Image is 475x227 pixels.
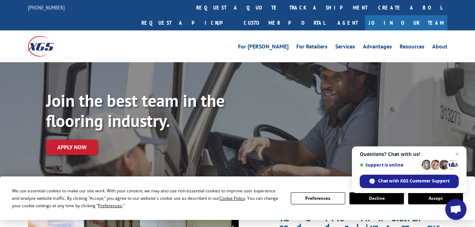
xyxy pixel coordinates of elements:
[330,15,365,30] a: Agent
[360,162,419,168] span: Support is online
[378,178,450,184] span: Chat with XGS Customer Support
[296,44,328,52] a: For Retailers
[360,151,459,157] span: Questions? Chat with us!
[98,203,122,209] span: Preferences
[453,150,461,158] span: Close chat
[335,44,355,52] a: Services
[363,44,392,52] a: Advantages
[238,44,289,52] a: For [PERSON_NAME]
[28,4,65,11] a: [PHONE_NUMBER]
[349,192,404,204] button: Decline
[408,192,463,204] button: Accept
[136,15,238,30] a: Request a pickup
[445,199,467,220] div: Open chat
[432,44,447,52] a: About
[360,175,459,188] div: Chat with XGS Customer Support
[238,15,330,30] a: Customer Portal
[400,44,424,52] a: Resources
[46,89,225,132] strong: Join the best team in the flooring industry.
[219,195,245,201] span: Cookie Policy
[46,140,98,155] a: Apply now
[365,15,447,30] a: Join Our Team
[12,187,282,209] div: We use essential cookies to make our site work. With your consent, we may also use non-essential ...
[291,192,345,204] button: Preferences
